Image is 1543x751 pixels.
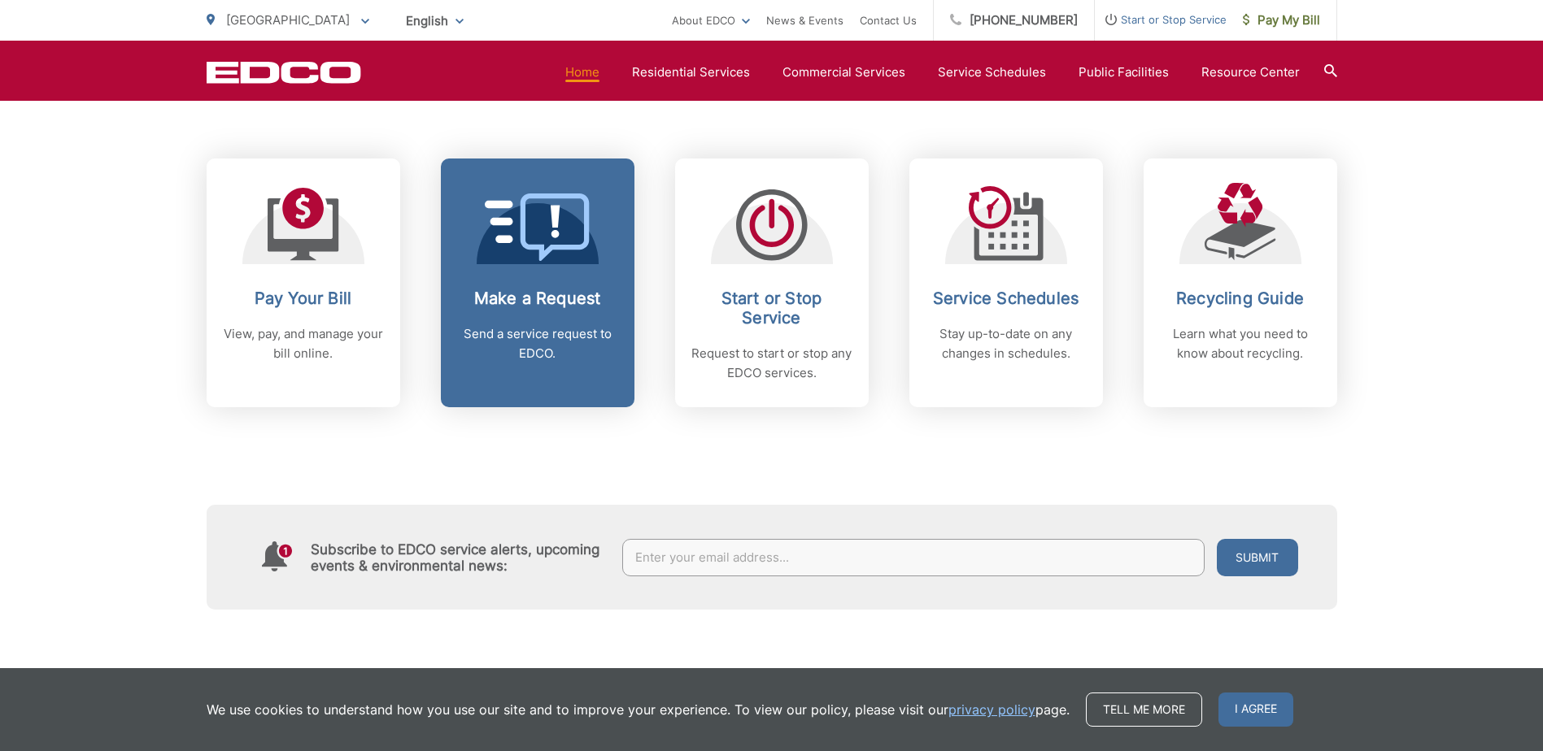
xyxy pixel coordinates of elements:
a: Tell me more [1086,692,1202,727]
h4: Subscribe to EDCO service alerts, upcoming events & environmental news: [311,541,607,574]
p: Stay up-to-date on any changes in schedules. [926,324,1087,363]
p: Send a service request to EDCO. [457,324,618,363]
a: EDCD logo. Return to the homepage. [207,61,361,84]
h2: Service Schedules [926,289,1087,308]
a: Contact Us [860,11,917,30]
a: Resource Center [1201,63,1300,82]
span: English [394,7,476,35]
a: News & Events [766,11,843,30]
span: I agree [1218,692,1293,727]
h2: Make a Request [457,289,618,308]
a: Service Schedules Stay up-to-date on any changes in schedules. [909,158,1103,407]
p: We use cookies to understand how you use our site and to improve your experience. To view our pol... [207,700,1070,719]
span: Pay My Bill [1243,11,1320,30]
a: Home [565,63,599,82]
a: Pay Your Bill View, pay, and manage your bill online. [207,158,400,407]
a: Service Schedules [938,63,1046,82]
a: Public Facilities [1079,63,1169,82]
p: Request to start or stop any EDCO services. [691,344,852,383]
a: Commercial Services [782,63,905,82]
a: About EDCO [672,11,750,30]
p: View, pay, and manage your bill online. [223,324,384,363]
a: Recycling Guide Learn what you need to know about recycling. [1144,158,1337,407]
a: privacy policy [948,700,1035,719]
p: Learn what you need to know about recycling. [1160,324,1321,363]
button: Submit [1217,539,1298,576]
a: Make a Request Send a service request to EDCO. [441,158,634,407]
a: Residential Services [632,63,750,82]
h2: Start or Stop Service [691,289,852,328]
span: [GEOGRAPHIC_DATA] [226,12,350,28]
input: Enter your email address... [622,539,1205,576]
h2: Recycling Guide [1160,289,1321,308]
h2: Pay Your Bill [223,289,384,308]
